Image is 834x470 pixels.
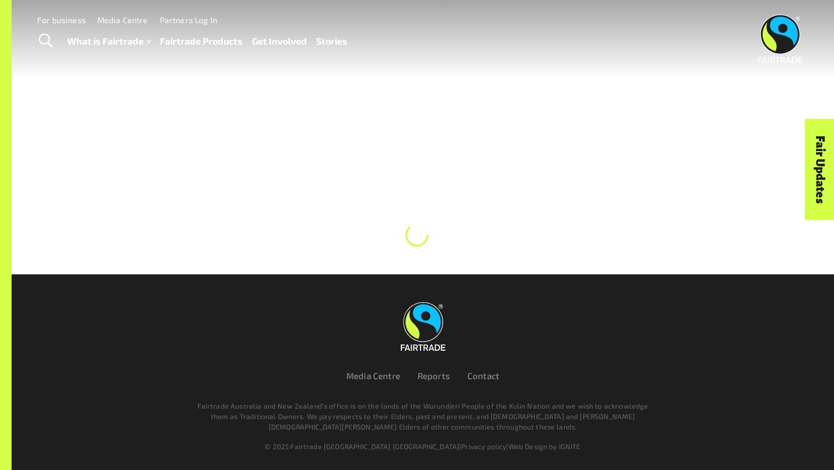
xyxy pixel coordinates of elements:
[401,302,445,351] img: Fairtrade Australia New Zealand logo
[467,370,499,381] a: Contact
[509,442,581,450] a: Web Design by IGNITE
[461,442,506,450] a: Privacy policy
[192,401,653,432] p: Fairtrade Australia and New Zealand’s office is on the lands of the Wurundjeri People of the Kuli...
[74,441,771,451] div: | |
[37,15,86,25] a: For business
[67,33,151,50] a: What is Fairtrade
[97,15,148,25] a: Media Centre
[346,370,400,381] a: Media Centre
[316,33,348,50] a: Stories
[265,442,459,450] span: © 2025 Fairtrade [GEOGRAPHIC_DATA] [GEOGRAPHIC_DATA]
[160,33,243,50] a: Fairtrade Products
[31,27,60,56] a: Toggle Search
[758,14,803,63] img: Fairtrade Australia New Zealand logo
[252,33,307,50] a: Get Involved
[160,15,217,25] a: Partners Log In
[418,370,450,381] a: Reports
